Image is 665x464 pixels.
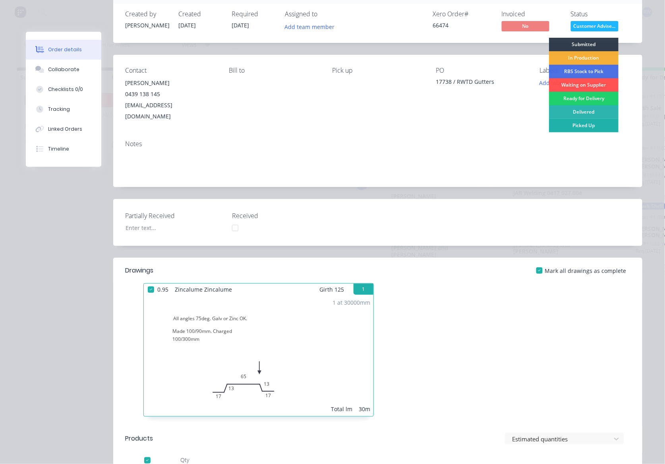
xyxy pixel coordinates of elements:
[125,89,216,100] div: 0439 138 145
[549,38,619,51] div: Submitted
[229,67,320,74] div: Bill to
[319,284,344,295] span: Girth 125
[436,67,527,74] div: PO
[549,51,619,65] div: In Production
[48,145,69,153] div: Timeline
[549,105,619,119] div: Delivered
[549,92,619,105] div: Ready for Delivery
[232,211,331,220] label: Received
[332,298,370,307] div: 1 at 30000mm
[539,67,630,74] div: Labels
[354,284,373,295] button: 1
[48,126,82,133] div: Linked Orders
[285,10,364,18] div: Assigned to
[433,21,492,29] div: 66474
[178,10,222,18] div: Created
[125,77,216,122] div: [PERSON_NAME]0439 138 145[EMAIL_ADDRESS][DOMAIN_NAME]
[359,405,370,413] div: 30m
[26,40,101,60] button: Order details
[331,405,352,413] div: Total lm
[502,21,549,31] span: No
[535,77,572,88] button: Add labels
[125,434,153,443] div: Products
[332,67,423,74] div: Pick up
[232,10,275,18] div: Required
[125,140,630,148] div: Notes
[48,86,83,93] div: Checklists 0/0
[433,10,492,18] div: Xero Order #
[549,65,619,78] div: RBS Stock to Pick
[125,77,216,89] div: [PERSON_NAME]
[26,119,101,139] button: Linked Orders
[125,67,216,74] div: Contact
[48,106,70,113] div: Tracking
[502,10,561,18] div: Invoiced
[571,21,619,33] button: Customer Advise...
[125,100,216,122] div: [EMAIL_ADDRESS][DOMAIN_NAME]
[144,295,373,416] div: All angles 75deg. Galv or Zinc OK.Made 100/90mm. Charged100/300mm17136513171 at 30000mmTotal lm30m
[125,10,169,18] div: Created by
[48,66,79,73] div: Collaborate
[549,119,619,132] div: Picked Up
[178,21,196,29] span: [DATE]
[125,211,224,220] label: Partially Received
[26,139,101,159] button: Timeline
[571,21,619,31] span: Customer Advise...
[232,21,249,29] span: [DATE]
[26,79,101,99] button: Checklists 0/0
[26,60,101,79] button: Collaborate
[48,46,82,53] div: Order details
[571,10,630,18] div: Status
[125,21,169,29] div: [PERSON_NAME]
[549,78,619,92] div: Waiting on Supplier
[172,284,235,295] span: Zincalume Zincalume
[154,284,172,295] span: 0.95
[26,99,101,119] button: Tracking
[125,266,153,275] div: Drawings
[545,267,626,275] span: Mark all drawings as complete
[436,77,527,89] div: 17738 / RWTD Gutters
[285,21,339,32] button: Add team member
[280,21,339,32] button: Add team member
